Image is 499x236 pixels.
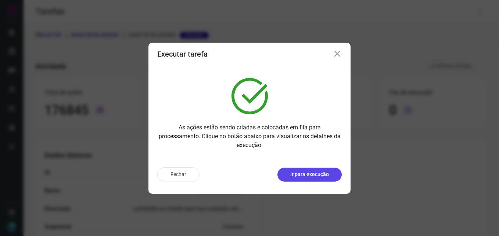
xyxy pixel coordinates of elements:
button: Fechar [157,167,200,182]
img: verified.svg [231,78,268,114]
p: Ir para execução [290,171,329,178]
p: As ações estão sendo criadas e colocadas em fila para processamento. Clique no botão abaixo para ... [157,123,342,150]
button: Ir para execução [277,168,342,182]
h3: Executar tarefa [157,50,208,58]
